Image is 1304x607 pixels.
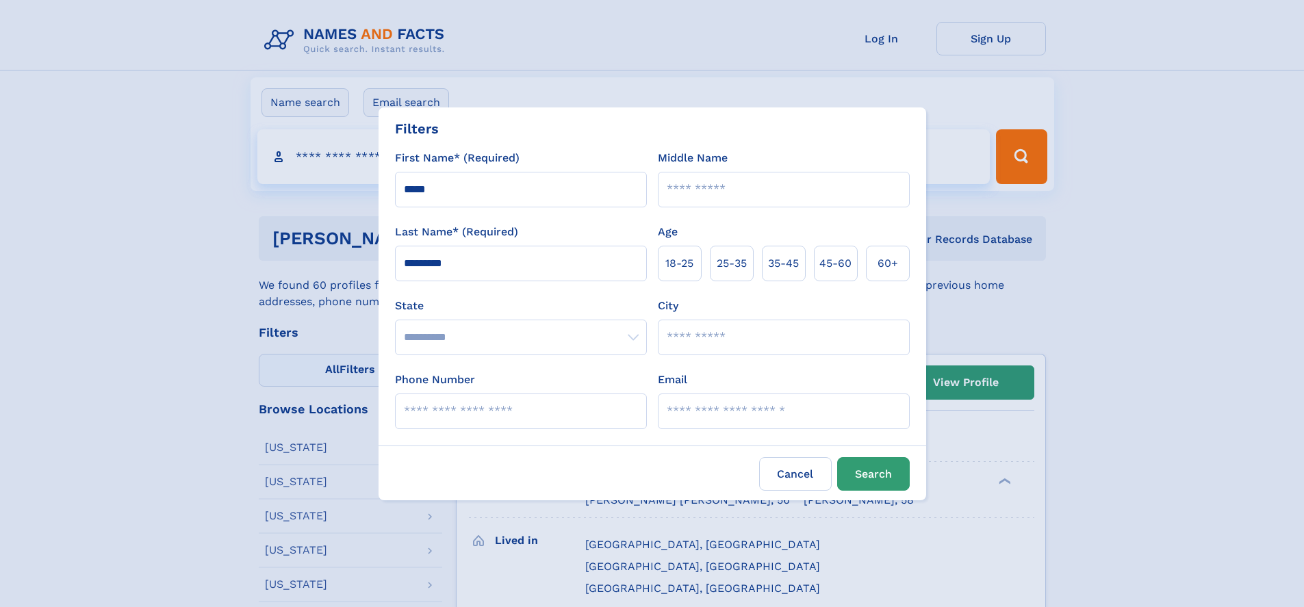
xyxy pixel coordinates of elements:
[837,457,910,491] button: Search
[759,457,832,491] label: Cancel
[665,255,693,272] span: 18‑25
[395,150,520,166] label: First Name* (Required)
[878,255,898,272] span: 60+
[658,372,687,388] label: Email
[658,224,678,240] label: Age
[768,255,799,272] span: 35‑45
[395,298,647,314] label: State
[658,298,678,314] label: City
[819,255,852,272] span: 45‑60
[395,224,518,240] label: Last Name* (Required)
[717,255,747,272] span: 25‑35
[395,372,475,388] label: Phone Number
[395,118,439,139] div: Filters
[658,150,728,166] label: Middle Name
